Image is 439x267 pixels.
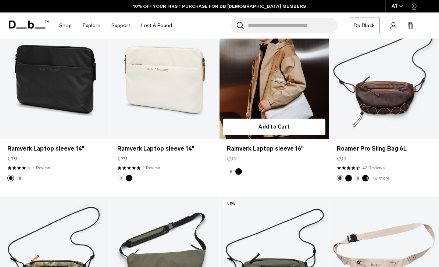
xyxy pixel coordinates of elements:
[33,165,50,171] a: 1 reviews
[354,175,360,181] button: Oatmilk
[235,168,242,175] button: Black Out
[16,175,22,181] button: Oatmilk
[59,12,72,39] a: Shop
[337,155,347,163] span: €99
[227,168,233,175] button: Oatmilk
[337,175,343,181] button: Homegrown with Lu
[372,176,389,181] a: +2 more
[349,18,379,33] a: Db Black
[7,175,14,181] button: Black Out
[83,12,100,39] a: Explore
[133,3,306,10] a: 10% OFF YOUR FIRST PURCHASE FOR DB [DEMOGRAPHIC_DATA] MEMBERS
[227,155,237,163] span: €99
[141,12,172,39] a: Lost & Found
[110,18,219,139] a: Ramverk Laptop sleeve 14
[7,155,17,163] span: €79
[54,12,178,39] nav: Main Navigation
[126,175,132,181] button: Black Out
[219,18,329,139] a: Ramverk Laptop sleeve 16
[7,144,102,153] a: Ramverk Laptop sleeve 14"
[111,12,130,39] a: Support
[117,175,124,181] button: Oatmilk
[223,119,325,135] button: Add to Cart
[337,144,432,153] a: Roamer Pro Sling Bag 6L
[362,165,385,171] a: 42 reviews
[345,175,352,181] button: Black Out
[362,175,369,181] button: Charcoal Grey
[329,18,439,139] a: Roamer Pro Sling Bag 6L
[227,144,322,153] a: Ramverk Laptop sleeve 16"
[143,165,160,171] a: 1 reviews
[223,200,239,208] p: New
[117,155,127,163] span: €79
[117,144,212,153] a: Ramverk Laptop sleeve 14"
